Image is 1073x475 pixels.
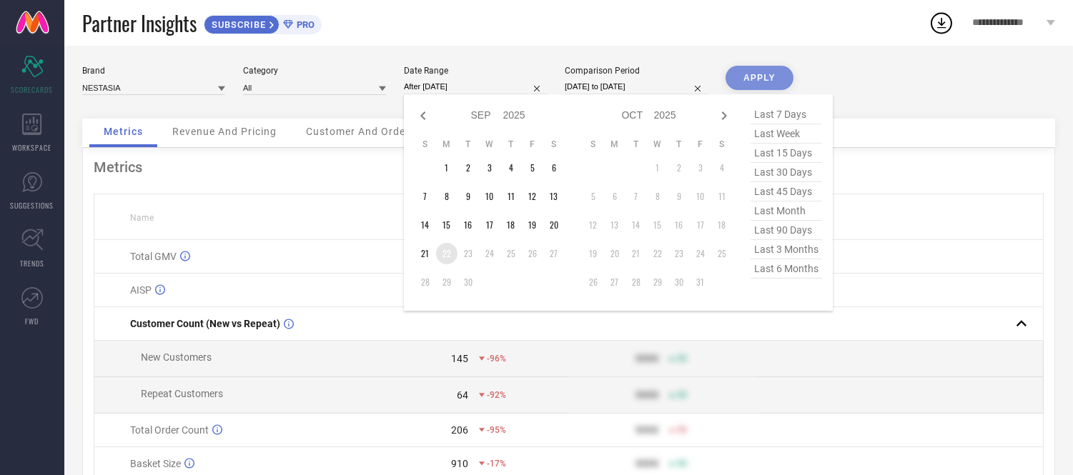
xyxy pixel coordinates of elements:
td: Sat Oct 11 2025 [711,186,733,207]
span: Customer And Orders [306,126,415,137]
th: Thursday [668,139,690,150]
div: 145 [451,353,468,364]
td: Thu Sep 18 2025 [500,214,522,236]
span: PRO [293,19,315,30]
td: Tue Sep 02 2025 [458,157,479,179]
td: Fri Oct 17 2025 [690,214,711,236]
td: Sat Sep 27 2025 [543,243,565,264]
td: Tue Sep 16 2025 [458,214,479,236]
td: Tue Sep 30 2025 [458,271,479,293]
td: Sat Sep 06 2025 [543,157,565,179]
td: Thu Oct 09 2025 [668,186,690,207]
td: Sun Sep 21 2025 [415,243,436,264]
div: Category [243,66,386,76]
td: Wed Sep 17 2025 [479,214,500,236]
span: Customer Count (New vs Repeat) [130,318,280,329]
td: Tue Sep 09 2025 [458,186,479,207]
td: Sun Oct 12 2025 [583,214,604,236]
span: last 45 days [751,182,822,201]
th: Tuesday [625,139,647,150]
div: Previous month [415,107,432,124]
span: 50 [677,459,687,469]
td: Fri Sep 12 2025 [522,186,543,207]
td: Sat Oct 04 2025 [711,157,733,179]
input: Select date range [404,79,547,94]
th: Sunday [415,139,436,150]
td: Thu Oct 23 2025 [668,243,690,264]
span: Metrics [104,126,143,137]
td: Wed Oct 15 2025 [647,214,668,236]
td: Sat Sep 20 2025 [543,214,565,236]
div: 9999 [636,353,658,364]
td: Mon Sep 15 2025 [436,214,458,236]
td: Fri Oct 10 2025 [690,186,711,207]
span: WORKSPACE [13,142,52,153]
span: AISP [130,284,152,296]
td: Fri Oct 31 2025 [690,271,711,293]
td: Wed Sep 24 2025 [479,243,500,264]
span: last 15 days [751,144,822,163]
td: Thu Sep 04 2025 [500,157,522,179]
td: Thu Sep 25 2025 [500,243,522,264]
th: Wednesday [647,139,668,150]
th: Wednesday [479,139,500,150]
th: Saturday [711,139,733,150]
span: last 7 days [751,105,822,124]
div: 9999 [636,389,658,401]
div: Open download list [929,10,954,36]
th: Monday [436,139,458,150]
th: Monday [604,139,625,150]
span: last 6 months [751,259,822,279]
div: Date Range [404,66,547,76]
span: last month [751,201,822,221]
span: Basket Size [130,458,181,469]
div: 9999 [636,458,658,469]
td: Tue Oct 14 2025 [625,214,647,236]
td: Wed Oct 22 2025 [647,243,668,264]
td: Wed Oct 08 2025 [647,186,668,207]
span: last 90 days [751,221,822,240]
span: SCORECARDS [11,84,54,95]
td: Fri Oct 24 2025 [690,243,711,264]
td: Thu Oct 02 2025 [668,157,690,179]
div: 9999 [636,424,658,436]
span: Partner Insights [82,9,197,38]
th: Thursday [500,139,522,150]
span: Total GMV [130,251,177,262]
span: Repeat Customers [141,388,223,399]
div: Next month [716,107,733,124]
td: Sat Oct 25 2025 [711,243,733,264]
span: -92% [487,390,506,400]
div: 64 [457,389,468,401]
td: Tue Sep 23 2025 [458,243,479,264]
span: 50 [677,390,687,400]
td: Fri Oct 03 2025 [690,157,711,179]
td: Mon Sep 29 2025 [436,271,458,293]
td: Wed Sep 03 2025 [479,157,500,179]
td: Mon Oct 27 2025 [604,271,625,293]
td: Mon Oct 13 2025 [604,214,625,236]
span: New Customers [141,351,212,363]
td: Mon Sep 08 2025 [436,186,458,207]
div: Comparison Period [565,66,708,76]
td: Fri Sep 26 2025 [522,243,543,264]
td: Tue Oct 28 2025 [625,271,647,293]
th: Sunday [583,139,604,150]
span: FWD [26,316,39,326]
td: Sun Oct 26 2025 [583,271,604,293]
input: Select comparison period [565,79,708,94]
span: last week [751,124,822,144]
td: Tue Oct 21 2025 [625,243,647,264]
span: SUBSCRIBE [204,19,270,30]
span: Name [130,213,154,223]
td: Mon Oct 20 2025 [604,243,625,264]
td: Wed Oct 01 2025 [647,157,668,179]
td: Sat Oct 18 2025 [711,214,733,236]
td: Fri Sep 05 2025 [522,157,543,179]
th: Saturday [543,139,565,150]
td: Mon Oct 06 2025 [604,186,625,207]
td: Mon Sep 01 2025 [436,157,458,179]
span: -95% [487,425,506,435]
td: Thu Sep 11 2025 [500,186,522,207]
td: Fri Sep 19 2025 [522,214,543,236]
